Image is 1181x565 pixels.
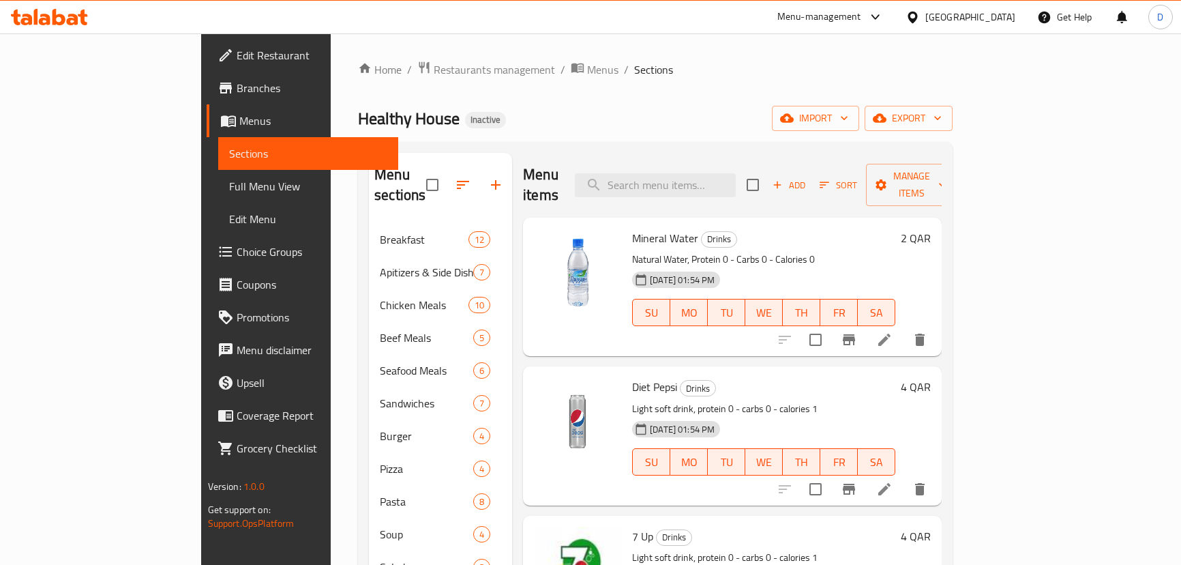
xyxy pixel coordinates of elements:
a: Choice Groups [207,235,398,268]
span: Version: [208,478,241,495]
div: items [473,330,490,346]
span: 4 [474,430,490,443]
button: Add section [479,169,512,201]
span: 6 [474,364,490,377]
span: Breakfast [380,231,468,248]
span: Sections [634,61,673,78]
span: MO [676,452,702,472]
span: 8 [474,495,490,508]
span: Inactive [465,114,506,126]
span: Menus [239,113,387,129]
span: Select to update [801,325,830,354]
h2: Menu items [523,164,558,205]
p: Light soft drink, protein 0 - carbs 0 - calories 1 [632,401,895,418]
div: items [473,526,490,542]
span: Coverage Report [237,407,387,424]
span: Chicken Meals [380,297,468,313]
span: Promotions [237,309,387,325]
button: WE [745,448,783,476]
span: 10 [469,299,490,312]
div: items [473,428,490,444]
div: Breakfast12 [369,223,512,256]
span: Add item [767,175,811,196]
span: 5 [474,332,490,345]
button: WE [745,299,783,326]
span: Grocery Checklist [237,440,387,457]
button: Add [767,175,811,196]
button: MO [670,448,708,476]
span: MO [676,303,702,323]
button: FR [820,448,858,476]
span: Drinks [681,381,715,396]
span: Full Menu View [229,178,387,194]
span: export [876,110,942,127]
span: Sort [820,177,857,193]
div: items [473,461,490,477]
a: Menus [207,104,398,137]
button: export [865,106,953,131]
span: FR [826,303,852,323]
div: items [473,395,490,411]
a: Sections [218,137,398,170]
div: Menu-management [777,9,861,25]
button: import [772,106,859,131]
a: Menus [571,61,618,78]
span: Select all sections [418,171,447,199]
span: Upsell [237,375,387,391]
span: Apitizers & Side Dishes [380,264,473,280]
span: 7 [474,266,490,279]
span: Burger [380,428,473,444]
a: Promotions [207,301,398,334]
div: Seafood Meals [380,362,473,379]
h6: 4 QAR [901,527,931,546]
span: Get support on: [208,501,271,519]
span: Sort items [811,175,866,196]
span: Select to update [801,475,830,504]
span: Beef Meals [380,330,473,346]
li: / [407,61,412,78]
div: items [468,231,490,248]
span: Pasta [380,493,473,510]
input: search [575,173,736,197]
span: Edit Menu [229,211,387,227]
span: SA [863,452,890,472]
span: Sandwiches [380,395,473,411]
div: Burger4 [369,420,512,452]
a: Grocery Checklist [207,432,398,465]
button: TU [708,299,745,326]
div: items [473,493,490,510]
span: Sort sections [447,169,479,201]
h6: 4 QAR [901,377,931,396]
span: Soup [380,526,473,542]
span: TH [788,452,815,472]
span: Choice Groups [237,244,387,260]
span: [DATE] 01:54 PM [644,423,720,436]
img: Diet Pepsi [534,377,621,465]
button: Branch-specific-item [833,473,865,506]
span: Add [771,177,807,193]
div: Chicken Meals10 [369,289,512,321]
div: Soup4 [369,518,512,551]
span: WE [751,452,777,472]
div: Drinks [701,231,737,248]
span: 4 [474,463,490,476]
nav: breadcrumb [358,61,953,78]
span: TU [713,303,740,323]
span: 7 [474,397,490,410]
span: TU [713,452,740,472]
button: TH [783,299,820,326]
span: Coupons [237,276,387,293]
button: SU [632,448,670,476]
span: import [783,110,848,127]
span: WE [751,303,777,323]
a: Edit Menu [218,203,398,235]
img: Mineral Water [534,229,621,316]
span: Menu disclaimer [237,342,387,358]
a: Menu disclaimer [207,334,398,366]
li: / [560,61,565,78]
span: Restaurants management [434,61,555,78]
a: Coverage Report [207,399,398,432]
